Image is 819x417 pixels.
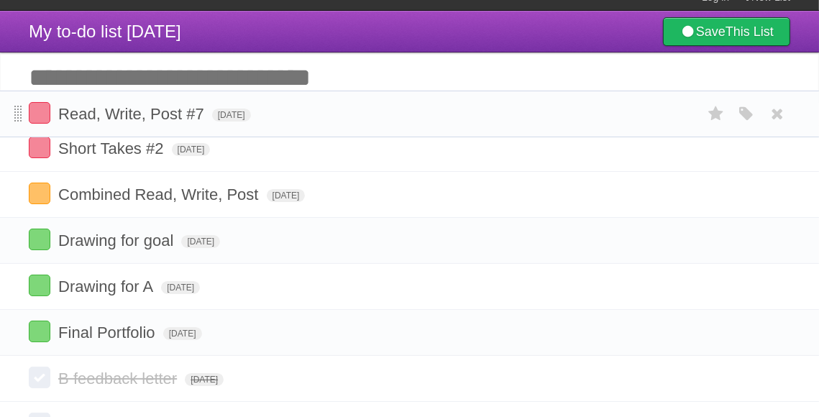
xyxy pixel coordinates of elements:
[267,189,306,202] span: [DATE]
[58,185,262,203] span: Combined Read, Write, Post
[29,137,50,158] label: Done
[58,278,157,295] span: Drawing for A
[29,22,181,41] span: My to-do list [DATE]
[58,139,167,157] span: Short Takes #2
[703,102,730,126] label: Star task
[161,281,200,294] span: [DATE]
[181,235,220,248] span: [DATE]
[29,321,50,342] label: Done
[29,102,50,124] label: Done
[172,143,211,156] span: [DATE]
[29,229,50,250] label: Done
[58,232,177,249] span: Drawing for goal
[663,17,790,46] a: SaveThis List
[29,367,50,388] label: Done
[29,183,50,204] label: Done
[212,109,251,122] span: [DATE]
[726,24,774,39] b: This List
[58,105,208,123] span: Read, Write, Post #7
[163,327,202,340] span: [DATE]
[185,373,224,386] span: [DATE]
[58,370,180,388] span: B feedback letter
[58,324,159,342] span: Final Portfolio
[29,275,50,296] label: Done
